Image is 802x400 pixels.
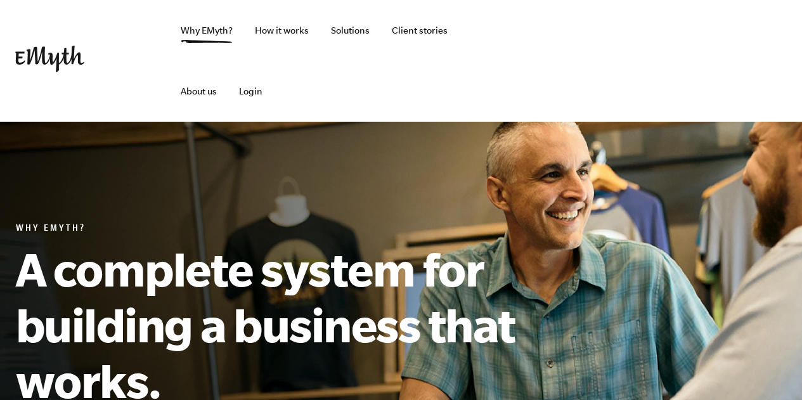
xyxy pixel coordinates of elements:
[229,61,273,122] a: Login
[171,61,227,122] a: About us
[739,339,802,400] iframe: Chat Widget
[514,47,647,75] iframe: Embedded CTA
[15,46,84,72] img: EMyth
[654,47,787,75] iframe: Embedded CTA
[16,223,574,236] h6: Why EMyth?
